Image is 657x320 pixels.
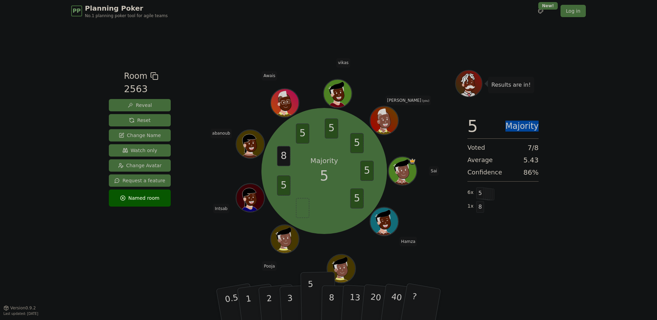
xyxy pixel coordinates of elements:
[360,161,374,181] span: 5
[71,3,168,19] a: PPPlanning PokerNo.1 planning poker tool for agile teams
[467,118,478,134] span: 5
[371,107,398,134] button: Click to change your avatar
[114,177,165,184] span: Request a feature
[467,202,474,210] span: 1 x
[320,165,328,186] span: 5
[109,99,171,111] button: Reveal
[505,118,539,134] span: Majority
[120,195,159,201] span: Named room
[534,5,547,17] button: New!
[467,189,474,196] span: 6 x
[491,80,531,90] p: Results are in!
[561,5,586,17] a: Log in
[109,189,171,207] button: Named room
[476,201,484,213] span: 8
[109,174,171,187] button: Request a feature
[325,119,338,139] span: 5
[73,7,80,15] span: PP
[262,71,277,81] span: Click to change your name
[109,114,171,126] button: Reset
[129,117,151,124] span: Reset
[123,147,157,154] span: Watch only
[118,162,162,169] span: Change Avatar
[119,132,161,139] span: Change Name
[308,279,314,316] p: 5
[124,82,158,96] div: 2563
[262,261,276,271] span: Click to change your name
[350,133,364,153] span: 5
[385,96,431,105] span: Click to change your name
[421,99,429,102] span: (you)
[3,305,36,311] button: Version0.9.2
[3,312,38,316] span: Last updated: [DATE]
[476,187,484,199] span: 5
[210,128,232,138] span: Click to change your name
[399,237,417,246] span: Click to change your name
[429,166,439,176] span: Click to change your name
[109,144,171,157] button: Watch only
[277,146,291,167] span: 8
[467,143,485,152] span: Voted
[128,102,152,109] span: Reveal
[296,124,309,144] span: 5
[538,2,558,10] div: New!
[85,13,168,19] span: No.1 planning poker tool for agile teams
[528,143,539,152] span: 7 / 8
[350,188,364,209] span: 5
[409,158,416,165] span: Sai is the host
[467,168,502,177] span: Confidence
[85,3,168,13] span: Planning Poker
[109,159,171,172] button: Change Avatar
[467,155,493,165] span: Average
[310,156,338,165] p: Majority
[277,176,291,196] span: 5
[10,305,36,311] span: Version 0.9.2
[524,168,539,177] span: 86 %
[124,70,147,82] span: Room
[523,155,539,165] span: 5.43
[213,204,229,213] span: Click to change your name
[336,58,350,67] span: Click to change your name
[109,129,171,141] button: Change Name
